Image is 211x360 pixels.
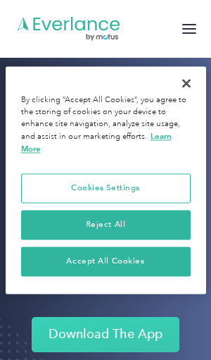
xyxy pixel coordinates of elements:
div: menu [168,6,210,52]
button: Close [171,68,202,99]
button: Cookies Settings [21,173,191,203]
a: Download The App [32,317,179,352]
button: Reject All [21,210,191,240]
div: Privacy [6,66,206,294]
button: Accept All Cookies [21,247,191,276]
img: Everlance logo [16,15,122,42]
div: Cookie banner [6,66,206,294]
div: By clicking “Accept All Cookies”, you agree to the storing of cookies on your device to enhance s... [21,94,191,156]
